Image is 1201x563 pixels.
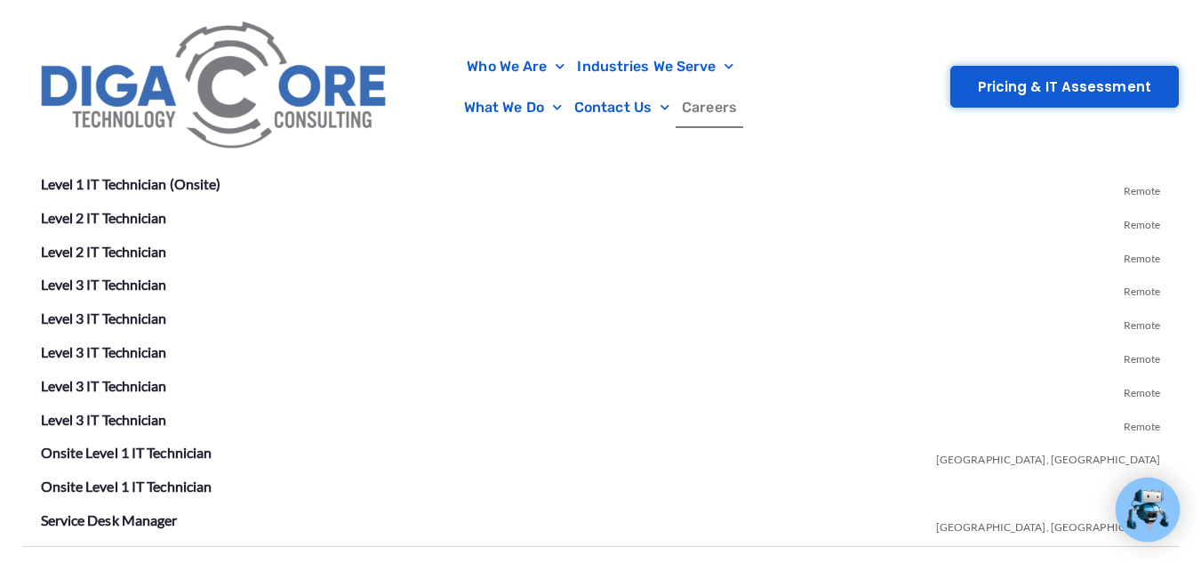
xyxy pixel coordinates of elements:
[1124,171,1161,205] span: Remote
[1124,473,1161,507] span: Remote
[1124,406,1161,440] span: Remote
[1124,373,1161,406] span: Remote
[1124,238,1161,272] span: Remote
[41,209,167,226] a: Level 2 IT Technician
[1124,339,1161,373] span: Remote
[31,9,399,165] img: Digacore Logo
[936,439,1161,473] span: [GEOGRAPHIC_DATA], [GEOGRAPHIC_DATA]
[460,46,571,87] a: Who We Are
[568,87,676,128] a: Contact Us
[950,66,1179,108] a: Pricing & IT Assessment
[41,444,212,461] a: Onsite Level 1 IT Technician
[41,343,167,360] a: Level 3 IT Technician
[978,80,1151,93] span: Pricing & IT Assessment
[1124,305,1161,339] span: Remote
[41,243,167,260] a: Level 2 IT Technician
[676,87,743,128] a: Careers
[1124,205,1161,238] span: Remote
[571,46,740,87] a: Industries We Serve
[41,511,178,528] a: Service Desk Manager
[458,87,568,128] a: What We Do
[41,377,167,394] a: Level 3 IT Technician
[41,276,167,293] a: Level 3 IT Technician
[41,310,167,326] a: Level 3 IT Technician
[1124,271,1161,305] span: Remote
[41,175,221,192] a: Level 1 IT Technician (Onsite)
[41,478,212,495] a: Onsite Level 1 IT Technician
[41,411,167,428] a: Level 3 IT Technician
[408,46,794,128] nav: Menu
[936,507,1161,541] span: [GEOGRAPHIC_DATA], [GEOGRAPHIC_DATA]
